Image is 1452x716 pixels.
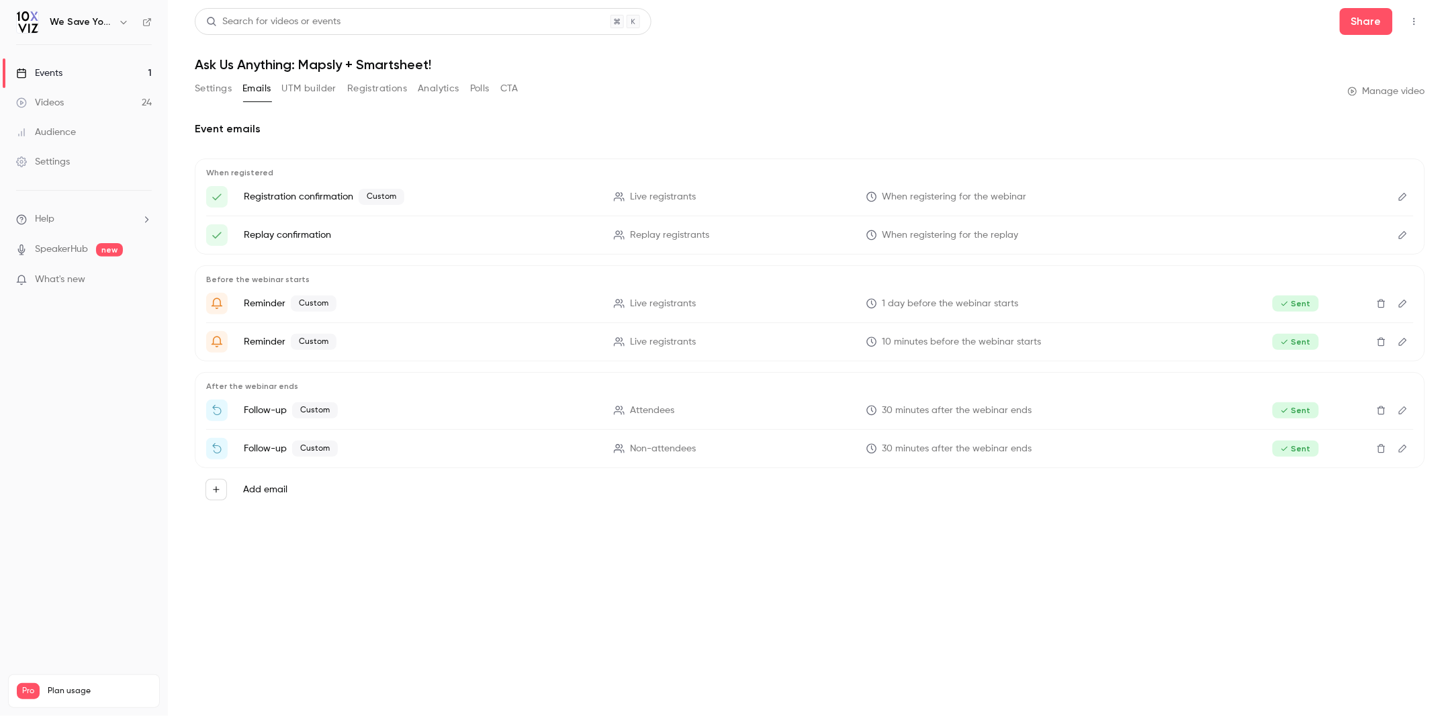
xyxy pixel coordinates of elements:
span: Attendees [630,404,674,418]
button: CTA [500,78,518,99]
button: Edit [1392,400,1414,421]
button: Delete [1371,293,1392,314]
span: Sent [1273,334,1319,350]
span: Sent [1273,402,1319,418]
span: Sent [1273,441,1319,457]
li: {{ event_name }} is about to go live [206,331,1414,353]
li: Thanks for joining us – Here’s your next step with 10xViz and Mapsly! [206,400,1414,421]
span: 10 minutes before the webinar starts [882,335,1042,349]
button: UTM builder [282,78,336,99]
li: Here's your access link to {{ event_name }}! [206,224,1414,246]
button: Analytics [418,78,459,99]
p: Before the webinar starts [206,274,1414,285]
span: Pro [17,683,40,699]
p: Follow-up [244,402,598,418]
span: new [96,243,123,257]
span: 30 minutes after the webinar ends [882,442,1032,456]
li: Bummed we missed you! Catch the replay of {{ event_name }} [206,438,1414,459]
span: Help [35,212,54,226]
span: Live registrants [630,190,696,204]
span: Sent [1273,296,1319,312]
button: Edit [1392,224,1414,246]
a: Manage video [1348,85,1425,98]
li: Mapsly x 10xViz Ask Us Anything Happening Tomorrow! [206,293,1414,314]
span: Custom [291,296,336,312]
p: When registered [206,167,1414,178]
span: When registering for the webinar [882,190,1027,204]
span: Live registrants [630,335,696,349]
button: Edit [1392,438,1414,459]
div: Videos [16,96,64,109]
span: What's new [35,273,85,287]
button: Emails [242,78,271,99]
h6: We Save You Time! [50,15,113,29]
button: Edit [1392,186,1414,208]
p: Follow-up [244,441,598,457]
h2: Event emails [195,121,1425,137]
div: Events [16,66,62,80]
span: Non-attendees [630,442,696,456]
p: After the webinar ends [206,381,1414,392]
span: Custom [291,334,336,350]
p: Reminder [244,334,598,350]
span: Custom [292,441,338,457]
p: Reminder [244,296,598,312]
span: Custom [292,402,338,418]
span: Custom [359,189,404,205]
div: Search for videos or events [206,15,341,29]
li: You’re in! ✅ Smartsheet × Mapsly - Access link inside! [206,186,1414,208]
button: Delete [1371,331,1392,353]
div: Audience [16,126,76,139]
p: Replay confirmation [244,228,598,242]
button: Share [1340,8,1393,35]
h1: Ask Us Anything: Mapsly + Smartsheet! [195,56,1425,73]
span: Replay registrants [630,228,709,242]
img: We Save You Time! [17,11,38,33]
button: Settings [195,78,232,99]
div: Settings [16,155,70,169]
li: help-dropdown-opener [16,212,152,226]
label: Add email [243,483,287,496]
button: Registrations [347,78,407,99]
span: Plan usage [48,686,151,697]
span: Live registrants [630,297,696,311]
button: Delete [1371,400,1392,421]
p: Registration confirmation [244,189,598,205]
iframe: Noticeable Trigger [136,274,152,286]
a: SpeakerHub [35,242,88,257]
button: Delete [1371,438,1392,459]
button: Polls [470,78,490,99]
button: Edit [1392,293,1414,314]
span: 30 minutes after the webinar ends [882,404,1032,418]
span: When registering for the replay [882,228,1019,242]
button: Edit [1392,331,1414,353]
span: 1 day before the webinar starts [882,297,1019,311]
